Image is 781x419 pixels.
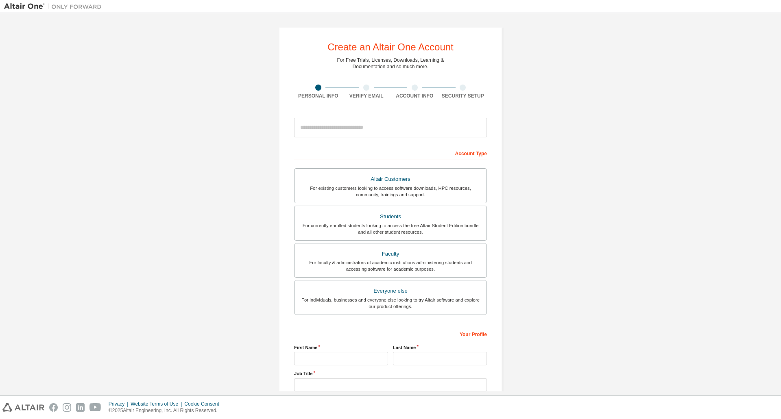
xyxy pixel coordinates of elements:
div: For existing customers looking to access software downloads, HPC resources, community, trainings ... [299,185,482,198]
label: Last Name [393,344,487,351]
img: instagram.svg [63,403,71,412]
div: For Free Trials, Licenses, Downloads, Learning & Documentation and so much more. [337,57,444,70]
div: Create an Altair One Account [327,42,454,52]
label: First Name [294,344,388,351]
div: Everyone else [299,285,482,297]
div: Account Info [390,93,439,99]
div: Altair Customers [299,174,482,185]
div: For currently enrolled students looking to access the free Altair Student Edition bundle and all ... [299,222,482,235]
div: Students [299,211,482,222]
div: For individuals, businesses and everyone else looking to try Altair software and explore our prod... [299,297,482,310]
div: Your Profile [294,327,487,340]
div: Cookie Consent [184,401,224,407]
p: © 2025 Altair Engineering, Inc. All Rights Reserved. [109,407,224,414]
img: Altair One [4,2,106,11]
img: facebook.svg [49,403,58,412]
img: linkedin.svg [76,403,85,412]
div: Verify Email [343,93,391,99]
label: Job Title [294,370,487,377]
div: Privacy [109,401,131,407]
img: youtube.svg [89,403,101,412]
div: For faculty & administrators of academic institutions administering students and accessing softwa... [299,259,482,272]
div: Website Terms of Use [131,401,184,407]
div: Account Type [294,146,487,159]
div: Personal Info [294,93,343,99]
div: Security Setup [439,93,487,99]
div: Faculty [299,248,482,260]
img: altair_logo.svg [2,403,44,412]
